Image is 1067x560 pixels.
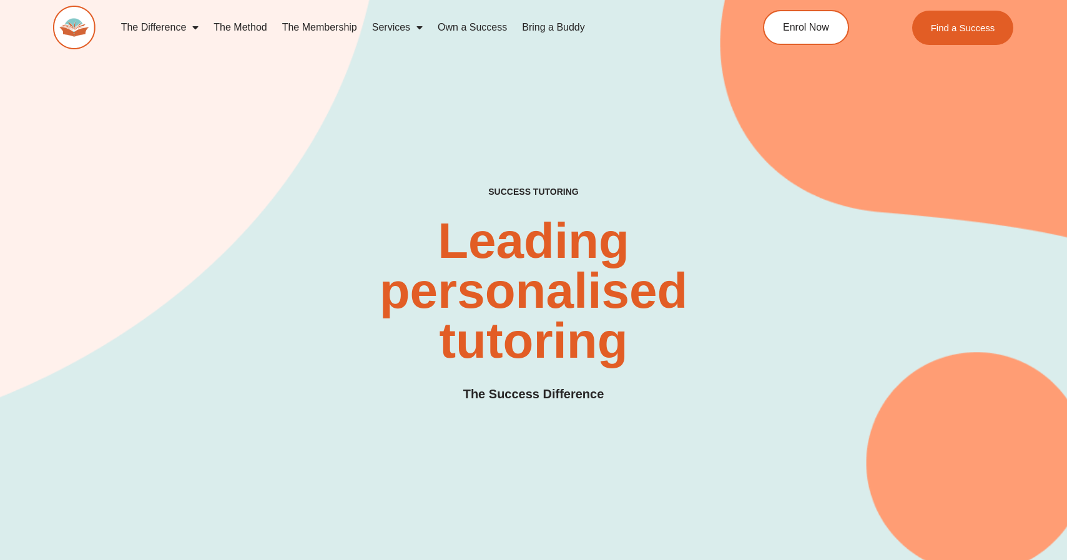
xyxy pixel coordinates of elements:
a: The Membership [275,13,365,42]
a: Services [365,13,430,42]
a: Enrol Now [763,10,849,45]
span: Enrol Now [783,22,829,32]
a: Own a Success [430,13,514,42]
a: The Difference [114,13,207,42]
h3: The Success Difference [463,385,604,404]
a: The Method [206,13,274,42]
a: Bring a Buddy [514,13,593,42]
h4: SUCCESS TUTORING​ [391,187,676,197]
span: Find a Success [931,23,995,32]
h2: Leading personalised tutoring [317,216,751,366]
a: Find a Success [912,11,1014,45]
nav: Menu [114,13,709,42]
